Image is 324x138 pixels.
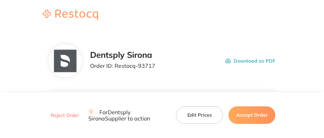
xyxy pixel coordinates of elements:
img: NTllNzd2NQ [54,50,76,72]
img: Restocq logo [36,10,105,20]
button: Edit Prices [176,106,223,124]
button: Download as PDF [225,50,275,72]
button: Reject Order [49,112,81,118]
h2: Dentsply Sirona [90,50,155,60]
button: Accept Order [228,106,275,124]
a: Restocq logo [36,10,105,21]
p: For Dentsply Sirona Supplier to action [88,108,168,121]
p: Order ID: Restocq- 93717 [90,63,155,69]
